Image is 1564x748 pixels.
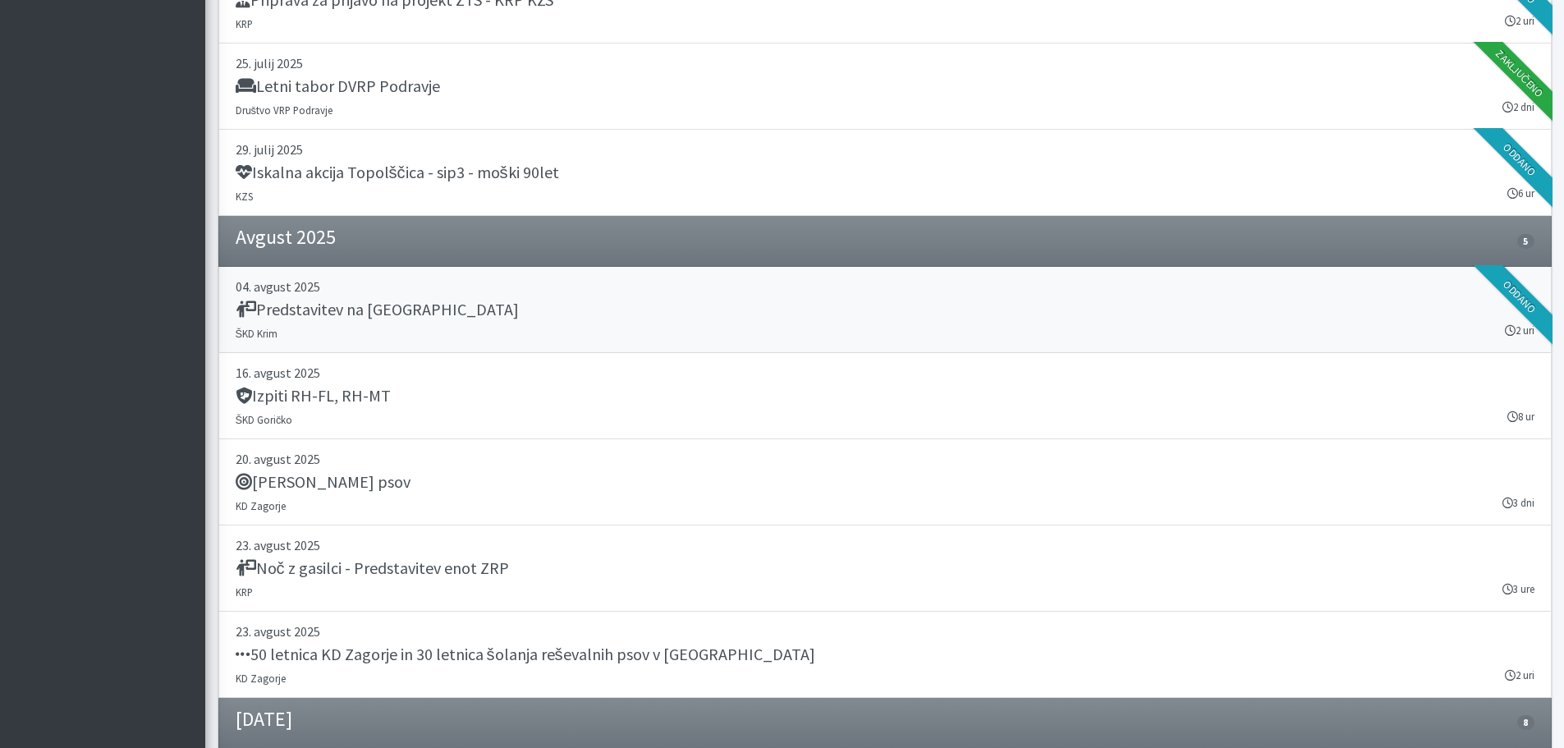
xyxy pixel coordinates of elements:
h5: 50 letnica KD Zagorje in 30 letnica šolanja reševalnih psov v [GEOGRAPHIC_DATA] [236,645,815,664]
small: 2 uri [1505,668,1534,683]
span: 5 [1517,234,1534,249]
a: 23. avgust 2025 50 letnica KD Zagorje in 30 letnica šolanja reševalnih psov v [GEOGRAPHIC_DATA] K... [218,612,1552,698]
a: 04. avgust 2025 Predstavitev na [GEOGRAPHIC_DATA] ŠKD Krim 2 uri Oddano [218,267,1552,353]
small: KRP [236,17,253,30]
p: 16. avgust 2025 [236,363,1534,383]
span: 8 [1517,715,1534,730]
small: KD Zagorje [236,672,286,685]
p: 29. julij 2025 [236,140,1534,159]
h5: Izpiti RH-FL, RH-MT [236,386,391,406]
h4: [DATE] [236,708,292,732]
p: 04. avgust 2025 [236,277,1534,296]
h5: Letni tabor DVRP Podravje [236,76,440,96]
small: ŠKD Goričko [236,413,293,426]
h5: Iskalna akcija Topolščica - sip3 - moški 90let [236,163,559,182]
small: KZS [236,190,253,203]
h4: Avgust 2025 [236,226,336,250]
small: 3 ure [1502,581,1534,597]
small: 8 ur [1507,409,1534,424]
p: 20. avgust 2025 [236,449,1534,469]
p: 23. avgust 2025 [236,535,1534,555]
h5: Predstavitev na [GEOGRAPHIC_DATA] [236,300,519,319]
p: 25. julij 2025 [236,53,1534,73]
a: 16. avgust 2025 Izpiti RH-FL, RH-MT ŠKD Goričko 8 ur [218,353,1552,439]
h5: Noč z gasilci - Predstavitev enot ZRP [236,558,509,578]
small: 3 dni [1502,495,1534,511]
small: Društvo VRP Podravje [236,103,333,117]
small: KRP [236,585,253,599]
p: 23. avgust 2025 [236,622,1534,641]
a: 29. julij 2025 Iskalna akcija Topolščica - sip3 - moški 90let KZS 6 ur Oddano [218,130,1552,216]
small: KD Zagorje [236,499,286,512]
small: ŠKD Krim [236,327,278,340]
a: 23. avgust 2025 Noč z gasilci - Predstavitev enot ZRP KRP 3 ure [218,525,1552,612]
a: 25. julij 2025 Letni tabor DVRP Podravje Društvo VRP Podravje 2 dni Zaključeno [218,44,1552,130]
h5: [PERSON_NAME] psov [236,472,410,492]
a: 20. avgust 2025 [PERSON_NAME] psov KD Zagorje 3 dni [218,439,1552,525]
